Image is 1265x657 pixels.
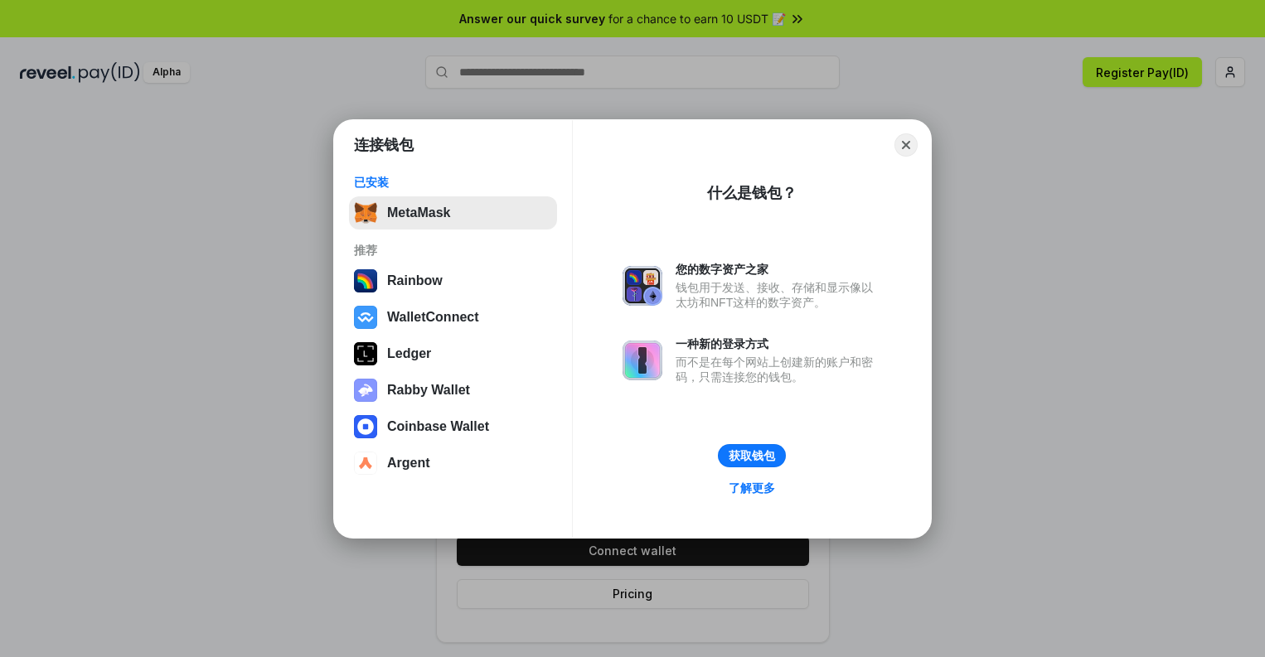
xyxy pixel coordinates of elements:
button: 获取钱包 [718,444,786,467]
button: Coinbase Wallet [349,410,557,443]
img: svg+xml,%3Csvg%20width%3D%2228%22%20height%3D%2228%22%20viewBox%3D%220%200%2028%2028%22%20fill%3D... [354,306,377,329]
div: Ledger [387,346,431,361]
h1: 连接钱包 [354,135,414,155]
div: WalletConnect [387,310,479,325]
img: svg+xml,%3Csvg%20fill%3D%22none%22%20height%3D%2233%22%20viewBox%3D%220%200%2035%2033%22%20width%... [354,201,377,225]
div: 您的数字资产之家 [676,262,881,277]
div: 什么是钱包？ [707,183,797,203]
button: MetaMask [349,196,557,229]
div: Argent [387,456,430,471]
div: Coinbase Wallet [387,419,489,434]
div: Rabby Wallet [387,383,470,398]
button: Rabby Wallet [349,374,557,407]
div: 已安装 [354,175,552,190]
img: svg+xml,%3Csvg%20width%3D%2228%22%20height%3D%2228%22%20viewBox%3D%220%200%2028%2028%22%20fill%3D... [354,415,377,438]
button: WalletConnect [349,301,557,334]
div: 一种新的登录方式 [676,336,881,351]
div: 了解更多 [729,481,775,495]
img: svg+xml,%3Csvg%20width%3D%22120%22%20height%3D%22120%22%20viewBox%3D%220%200%20120%20120%22%20fil... [354,269,377,292]
div: Rainbow [387,273,443,288]
button: Argent [349,447,557,480]
img: svg+xml,%3Csvg%20xmlns%3D%22http%3A%2F%2Fwww.w3.org%2F2000%2Fsvg%22%20fill%3D%22none%22%20viewBox... [623,341,662,380]
a: 了解更多 [719,477,785,499]
img: svg+xml,%3Csvg%20xmlns%3D%22http%3A%2F%2Fwww.w3.org%2F2000%2Fsvg%22%20fill%3D%22none%22%20viewBox... [354,379,377,402]
div: 而不是在每个网站上创建新的账户和密码，只需连接您的钱包。 [676,355,881,384]
button: Rainbow [349,264,557,297]
img: svg+xml,%3Csvg%20xmlns%3D%22http%3A%2F%2Fwww.w3.org%2F2000%2Fsvg%22%20width%3D%2228%22%20height%3... [354,342,377,365]
img: svg+xml,%3Csvg%20xmlns%3D%22http%3A%2F%2Fwww.w3.org%2F2000%2Fsvg%22%20fill%3D%22none%22%20viewBox... [623,266,662,306]
button: Close [894,133,918,157]
div: 获取钱包 [729,448,775,463]
div: 钱包用于发送、接收、存储和显示像以太坊和NFT这样的数字资产。 [676,280,881,310]
div: 推荐 [354,243,552,258]
button: Ledger [349,337,557,370]
div: MetaMask [387,205,450,220]
img: svg+xml,%3Csvg%20width%3D%2228%22%20height%3D%2228%22%20viewBox%3D%220%200%2028%2028%22%20fill%3D... [354,452,377,475]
